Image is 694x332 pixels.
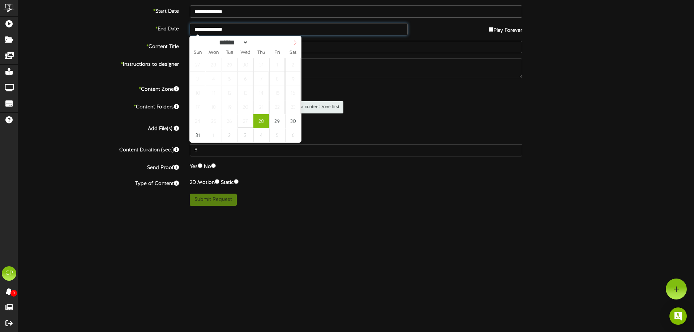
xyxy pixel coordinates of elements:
[237,58,253,72] span: July 30, 2025
[222,86,237,100] span: August 12, 2025
[13,162,184,172] label: Send Proof
[285,72,301,86] span: August 9, 2025
[269,114,285,128] span: August 29, 2025
[489,27,493,32] input: Play Forever
[285,100,301,114] span: August 23, 2025
[222,114,237,128] span: August 26, 2025
[253,86,269,100] span: August 14, 2025
[253,100,269,114] span: August 21, 2025
[269,128,285,142] span: September 5, 2025
[190,162,202,171] label: Yes
[222,58,237,72] span: July 29, 2025
[190,100,205,114] span: August 17, 2025
[253,72,269,86] span: August 7, 2025
[204,162,216,171] label: No
[13,83,184,93] label: Content Zone
[190,72,205,86] span: August 3, 2025
[190,194,237,206] button: Submit Request
[237,51,253,55] span: Wed
[253,51,269,55] span: Thu
[13,41,184,51] label: Content Title
[222,100,237,114] span: August 19, 2025
[206,128,221,142] span: September 1, 2025
[13,123,184,133] label: Add File(s):
[237,128,253,142] span: September 3, 2025
[269,72,285,86] span: August 8, 2025
[206,114,221,128] span: August 25, 2025
[253,128,269,142] span: September 4, 2025
[13,23,184,33] label: End Date
[285,51,301,55] span: Sat
[198,163,202,168] input: Yes
[206,72,221,86] span: August 4, 2025
[190,86,205,100] span: August 10, 2025
[489,23,522,34] label: Play Forever
[237,86,253,100] span: August 13, 2025
[10,290,17,297] span: 0
[269,86,285,100] span: August 15, 2025
[253,58,269,72] span: July 31, 2025
[13,144,184,154] label: Content Duration (sec.)
[222,72,237,86] span: August 5, 2025
[669,307,687,325] div: Open Intercom Messenger
[206,51,222,55] span: Mon
[13,101,184,111] label: Content Folders
[13,59,184,68] label: Instructions to designer
[237,72,253,86] span: August 6, 2025
[211,163,216,168] input: No
[285,58,301,72] span: August 2, 2025
[206,58,221,72] span: July 28, 2025
[222,51,237,55] span: Tue
[269,51,285,55] span: Fri
[253,114,269,128] span: August 28, 2025
[237,100,253,114] span: August 20, 2025
[222,128,237,142] span: September 2, 2025
[285,114,301,128] span: August 30, 2025
[190,114,205,128] span: August 24, 2025
[248,39,274,46] input: Year
[13,5,184,15] label: Start Date
[269,100,285,114] span: August 22, 2025
[190,58,205,72] span: July 27, 2025
[269,101,343,113] span: Please select a content zone first
[215,179,219,184] input: 2D Motion
[190,51,206,55] span: Sun
[190,178,219,186] label: 2D Motion
[237,114,253,128] span: August 27, 2025
[285,128,301,142] span: September 6, 2025
[190,41,522,53] input: Title of this Content
[13,178,184,187] label: Type of Content
[206,86,221,100] span: August 11, 2025
[269,58,285,72] span: August 1, 2025
[206,100,221,114] span: August 18, 2025
[221,178,239,186] label: Static
[2,266,16,281] div: GP
[285,86,301,100] span: August 16, 2025
[190,128,205,142] span: August 31, 2025
[234,179,239,184] input: Static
